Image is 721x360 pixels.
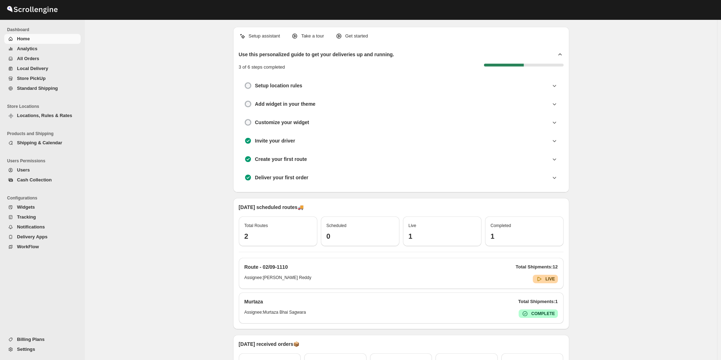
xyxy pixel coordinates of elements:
button: Delivery Apps [4,232,81,242]
span: Widgets [17,204,35,210]
h3: 0 [327,232,394,240]
span: Cash Collection [17,177,52,182]
button: Home [4,34,81,44]
span: WorkFlow [17,244,39,249]
span: Configurations [7,195,81,201]
span: Users [17,167,30,173]
h3: 1 [491,232,558,240]
span: Users Permissions [7,158,81,164]
p: 3 of 6 steps completed [239,64,285,71]
span: Shipping & Calendar [17,140,62,145]
button: Settings [4,344,81,354]
button: Notifications [4,222,81,232]
button: Widgets [4,202,81,212]
span: Delivery Apps [17,234,47,239]
h3: Create your first route [255,156,307,163]
p: Total Shipments: 12 [516,263,558,271]
p: Take a tour [301,33,324,40]
span: Locations, Rules & Rates [17,113,72,118]
p: Setup assistant [249,33,280,40]
b: LIVE [546,277,555,281]
button: Analytics [4,44,81,54]
span: Live [409,223,416,228]
h3: 1 [409,232,476,240]
button: Locations, Rules & Rates [4,111,81,121]
p: Get started [345,33,368,40]
span: All Orders [17,56,39,61]
span: Billing Plans [17,337,45,342]
button: Billing Plans [4,335,81,344]
span: Notifications [17,224,45,230]
h3: Invite your driver [255,137,295,144]
button: All Orders [4,54,81,64]
h2: Use this personalized guide to get your deliveries up and running. [239,51,394,58]
span: Store PickUp [17,76,46,81]
button: Users [4,165,81,175]
h3: 2 [244,232,312,240]
p: [DATE] received orders 📦 [239,341,564,348]
button: Cash Collection [4,175,81,185]
span: Home [17,36,30,41]
span: Dashboard [7,27,81,33]
p: [DATE] scheduled routes 🚚 [239,204,564,211]
span: Products and Shipping [7,131,81,137]
span: Standard Shipping [17,86,58,91]
button: Tracking [4,212,81,222]
span: Local Delivery [17,66,48,71]
span: Total Routes [244,223,268,228]
h3: Deliver your first order [255,174,308,181]
span: Completed [491,223,511,228]
span: Scheduled [327,223,347,228]
span: Analytics [17,46,38,51]
button: Shipping & Calendar [4,138,81,148]
h2: Murtaza [244,298,263,305]
h3: Customize your widget [255,119,309,126]
h6: Assignee: Murtaza Bhai Sagwara [244,309,306,318]
p: Total Shipments: 1 [518,298,558,305]
span: Store Locations [7,104,81,109]
button: WorkFlow [4,242,81,252]
b: COMPLETE [531,311,555,316]
span: Settings [17,347,35,352]
h3: Setup location rules [255,82,302,89]
h6: Assignee: [PERSON_NAME] Reddy [244,275,311,283]
h3: Add widget in your theme [255,100,316,108]
h2: Route - 02/09-1110 [244,263,288,271]
span: Tracking [17,214,36,220]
